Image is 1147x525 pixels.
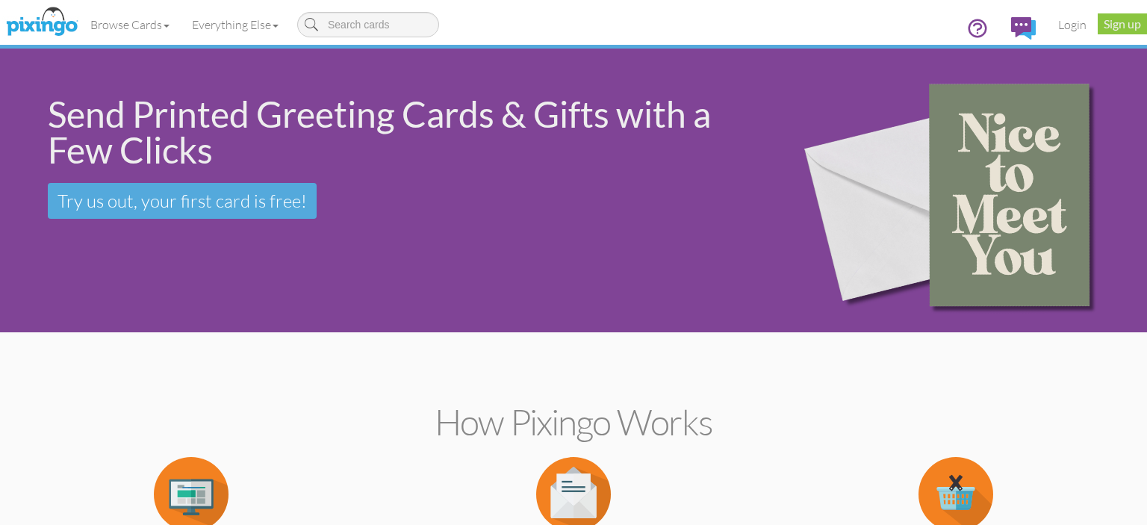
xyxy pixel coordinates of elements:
a: Browse Cards [79,6,181,43]
img: pixingo logo [2,4,81,41]
a: Everything Else [181,6,290,43]
div: Send Printed Greeting Cards & Gifts with a Few Clicks [48,96,753,168]
h2: How Pixingo works [26,403,1121,442]
a: Sign up [1098,13,1147,34]
img: comments.svg [1011,17,1036,40]
a: Login [1047,6,1098,43]
a: Try us out, your first card is free! [48,183,317,219]
span: Try us out, your first card is free! [57,190,307,212]
img: 15b0954d-2d2f-43ee-8fdb-3167eb028af9.png [777,28,1137,354]
input: Search cards [297,12,439,37]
